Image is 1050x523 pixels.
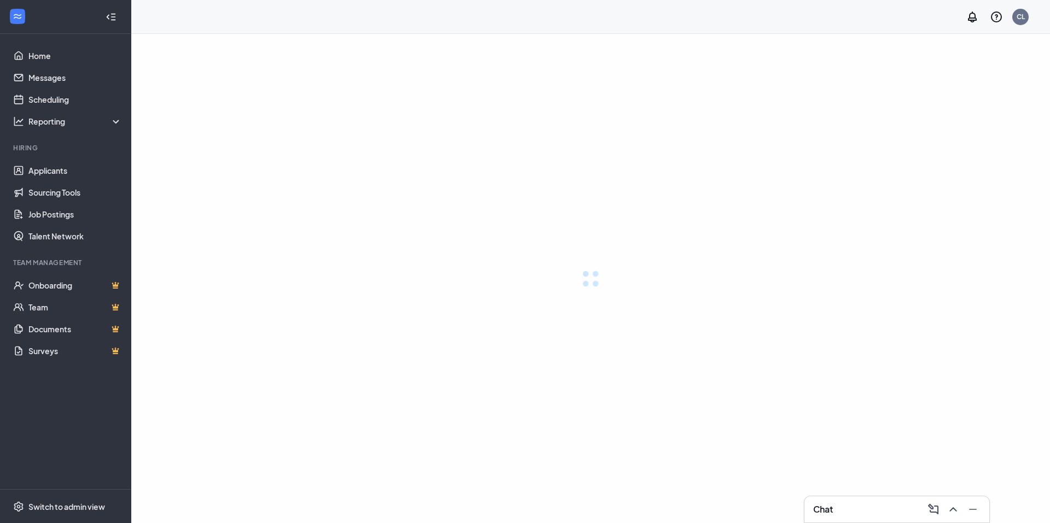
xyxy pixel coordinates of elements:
[963,501,981,518] button: Minimize
[13,143,120,152] div: Hiring
[966,10,979,23] svg: Notifications
[28,67,122,89] a: Messages
[924,501,941,518] button: ComposeMessage
[28,203,122,225] a: Job Postings
[947,503,960,516] svg: ChevronUp
[813,503,833,515] h3: Chat
[943,501,961,518] button: ChevronUp
[28,181,122,203] a: Sourcing Tools
[28,274,122,296] a: OnboardingCrown
[13,116,24,127] svg: Analysis
[28,296,122,318] a: TeamCrown
[1017,12,1025,21] div: CL
[28,225,122,247] a: Talent Network
[990,10,1003,23] svg: QuestionInfo
[13,258,120,267] div: Team Management
[12,11,23,22] svg: WorkstreamLogo
[28,501,105,512] div: Switch to admin view
[28,318,122,340] a: DocumentsCrown
[927,503,940,516] svg: ComposeMessage
[28,160,122,181] a: Applicants
[106,11,116,22] svg: Collapse
[28,45,122,67] a: Home
[966,503,979,516] svg: Minimize
[28,89,122,110] a: Scheduling
[28,340,122,362] a: SurveysCrown
[28,116,122,127] div: Reporting
[13,501,24,512] svg: Settings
